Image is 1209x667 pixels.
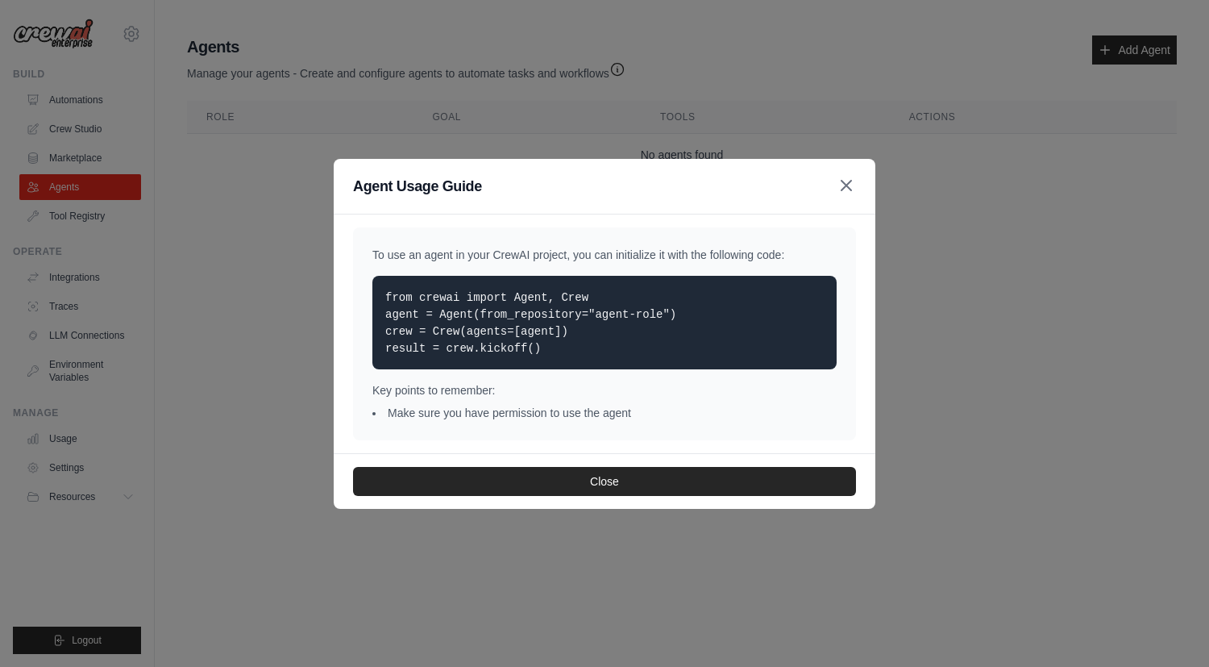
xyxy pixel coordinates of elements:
[353,175,482,198] h3: Agent Usage Guide
[372,247,837,263] p: To use an agent in your CrewAI project, you can initialize it with the following code:
[353,467,856,496] button: Close
[385,291,676,355] code: from crewai import Agent, Crew agent = Agent(from_repository="agent-role") crew = Crew(agents=[ag...
[372,405,837,421] li: Make sure you have permission to use the agent
[372,382,837,398] p: Key points to remember:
